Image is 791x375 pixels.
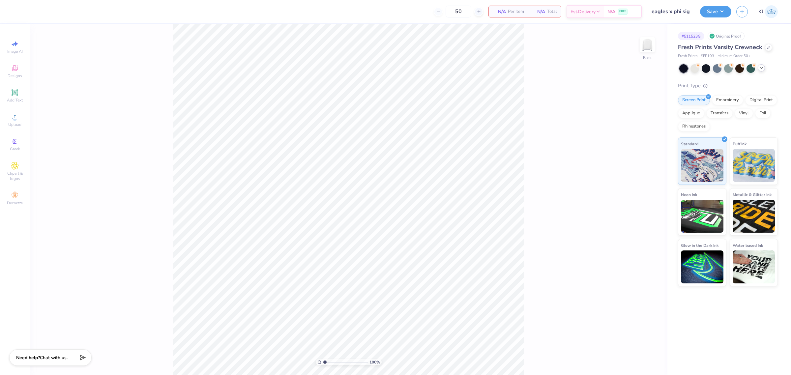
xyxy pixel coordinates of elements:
[706,108,733,118] div: Transfers
[700,6,731,17] button: Save
[701,53,714,59] span: # FP103
[16,355,40,361] strong: Need help?
[607,8,615,15] span: N/A
[678,95,710,105] div: Screen Print
[571,8,596,15] span: Est. Delivery
[745,95,777,105] div: Digital Print
[681,200,723,233] img: Neon Ink
[678,32,704,40] div: # 511523G
[446,6,471,17] input: – –
[681,191,697,198] span: Neon Ink
[733,242,763,249] span: Water based Ink
[708,32,745,40] div: Original Proof
[678,82,778,90] div: Print Type
[758,5,778,18] a: KJ
[765,5,778,18] img: Kendra Jingco
[643,55,652,61] div: Back
[10,146,20,152] span: Greek
[619,9,626,14] span: FREE
[755,108,771,118] div: Foil
[7,98,23,103] span: Add Text
[733,200,775,233] img: Metallic & Glitter Ink
[733,140,747,147] span: Puff Ink
[369,359,380,365] span: 100 %
[7,200,23,206] span: Decorate
[712,95,743,105] div: Embroidery
[7,49,23,54] span: Image AI
[8,73,22,78] span: Designs
[547,8,557,15] span: Total
[733,191,772,198] span: Metallic & Glitter Ink
[678,122,710,131] div: Rhinestones
[8,122,21,127] span: Upload
[678,43,762,51] span: Fresh Prints Varsity Crewneck
[733,250,775,283] img: Water based Ink
[40,355,68,361] span: Chat with us.
[681,242,718,249] span: Glow in the Dark Ink
[678,53,697,59] span: Fresh Prints
[678,108,704,118] div: Applique
[735,108,753,118] div: Vinyl
[681,250,723,283] img: Glow in the Dark Ink
[532,8,545,15] span: N/A
[647,5,695,18] input: Untitled Design
[681,149,723,182] img: Standard
[758,8,763,15] span: KJ
[681,140,698,147] span: Standard
[3,171,26,181] span: Clipart & logos
[733,149,775,182] img: Puff Ink
[493,8,506,15] span: N/A
[718,53,750,59] span: Minimum Order: 50 +
[508,8,524,15] span: Per Item
[641,38,654,51] img: Back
